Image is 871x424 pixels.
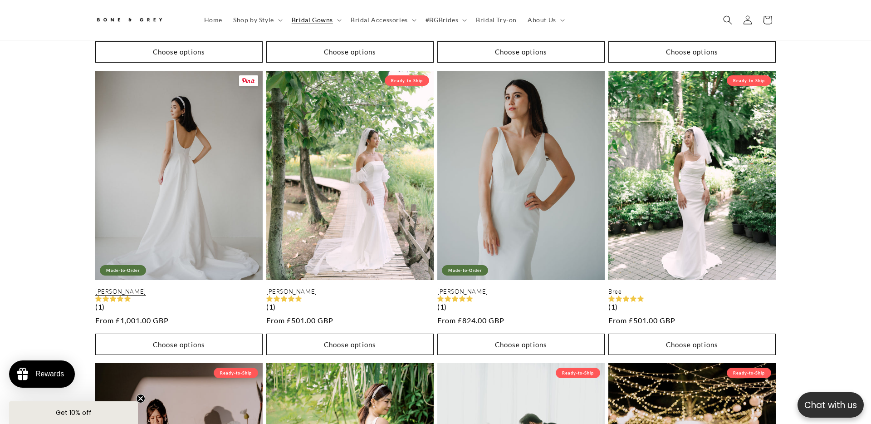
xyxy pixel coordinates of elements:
[608,41,776,63] button: Choose options
[95,41,263,63] button: Choose options
[228,10,286,30] summary: Shop by Style
[476,16,517,24] span: Bridal Try-on
[92,9,190,31] a: Bone and Grey Bridal
[420,10,470,30] summary: #BGBrides
[95,334,263,355] button: Choose options
[426,16,458,24] span: #BGBrides
[9,401,138,424] div: Get 10% offClose teaser
[522,10,568,30] summary: About Us
[266,334,434,355] button: Choose options
[345,10,420,30] summary: Bridal Accessories
[266,288,434,296] a: [PERSON_NAME]
[437,334,605,355] button: Choose options
[286,10,345,30] summary: Bridal Gowns
[233,16,274,24] span: Shop by Style
[136,394,145,403] button: Close teaser
[528,16,556,24] span: About Us
[35,370,64,378] div: Rewards
[95,13,163,28] img: Bone and Grey Bridal
[437,288,605,296] a: [PERSON_NAME]
[470,10,522,30] a: Bridal Try-on
[798,392,864,418] button: Open chatbox
[199,10,228,30] a: Home
[292,16,333,24] span: Bridal Gowns
[351,16,408,24] span: Bridal Accessories
[608,288,776,296] a: Bree
[204,16,222,24] span: Home
[608,334,776,355] button: Choose options
[56,408,92,417] span: Get 10% off
[798,399,864,412] p: Chat with us
[266,41,434,63] button: Choose options
[95,288,263,296] a: [PERSON_NAME]
[718,10,738,30] summary: Search
[437,41,605,63] button: Choose options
